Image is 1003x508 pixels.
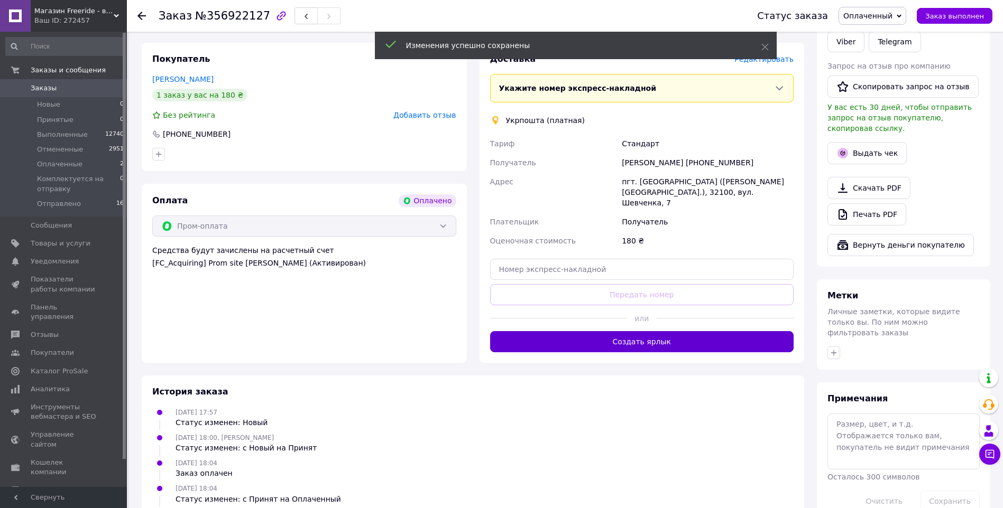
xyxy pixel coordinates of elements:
[5,37,125,56] input: Поиск
[37,159,82,169] span: Оплаченные
[37,130,88,139] span: Выполненные
[393,111,456,119] span: Добавить отзыв
[31,275,98,294] span: Показатели работы компании
[162,129,232,139] div: [PHONE_NUMBER]
[31,402,98,421] span: Инструменты вебмастера и SEO
[31,65,106,75] span: Заказы и сообщения
[31,485,58,495] span: Маркет
[827,393,888,403] span: Примечания
[152,54,210,64] span: Покупатель
[827,473,919,481] span: Осталось 300 символов
[490,139,515,148] span: Тариф
[116,199,124,209] span: 16
[31,458,98,477] span: Кошелек компании
[120,100,124,109] span: 0
[152,258,456,268] div: [FC_Acquiring] Prom site [PERSON_NAME] (Активирован)
[620,134,796,153] div: Стандарт
[503,115,588,126] div: Укрпошта (платная)
[620,231,796,250] div: 180 ₴
[31,221,72,230] span: Сообщения
[490,237,576,245] span: Оценочная стоимость
[152,75,214,83] a: [PERSON_NAME]
[37,145,83,154] span: Отмененные
[917,8,992,24] button: Заказ выполнен
[176,494,341,504] div: Статус изменен: с Принят на Оплаченный
[979,444,1000,465] button: Чат с покупателем
[406,40,735,51] div: Изменения успешно сохранены
[490,177,513,186] span: Адрес
[195,10,270,22] span: №356922127
[827,62,951,70] span: Запрос на отзыв про компанию
[31,330,59,340] span: Отзывы
[490,218,539,226] span: Плательщик
[869,31,921,52] a: Telegram
[176,485,217,492] span: [DATE] 18:04
[37,100,60,109] span: Новые
[176,434,274,441] span: [DATE] 18:00, [PERSON_NAME]
[843,12,892,20] span: Оплаченный
[925,12,984,20] span: Заказ выполнен
[399,194,456,207] div: Оплачено
[176,443,317,453] div: Статус изменен: с Новый на Принят
[757,11,828,21] div: Статус заказа
[31,83,57,93] span: Заказы
[159,10,192,22] span: Заказ
[176,459,217,467] span: [DATE] 18:04
[34,6,114,16] span: Магазин Freeride - вело и спорт товары
[152,245,456,268] div: Средства будут зачислены на расчетный счет
[176,409,217,416] span: [DATE] 17:57
[620,153,796,172] div: [PERSON_NAME] [PHONE_NUMBER]
[627,313,657,324] span: или
[152,195,188,205] span: Оплата
[31,366,88,376] span: Каталог ProSale
[176,468,233,478] div: Заказ оплачен
[827,307,960,337] span: Личные заметки, которые видите только вы. По ним можно фильтровать заказы
[490,259,794,280] input: Номер экспресс-накладной
[31,303,98,322] span: Панель управления
[827,31,864,52] a: Viber
[31,348,74,358] span: Покупатели
[120,174,124,193] span: 0
[827,76,979,98] button: Скопировать запрос на отзыв
[31,239,90,248] span: Товары и услуги
[827,234,974,256] button: Вернуть деньги покупателю
[105,130,124,139] span: 12740
[31,430,98,449] span: Управление сайтом
[34,16,127,25] div: Ваш ID: 272457
[827,203,906,225] a: Печать PDF
[163,111,215,119] span: Без рейтинга
[490,158,536,167] span: Получатель
[499,84,657,92] span: Укажите номер экспресс-накладной
[109,145,124,154] span: 2951
[120,115,124,125] span: 0
[176,417,268,428] div: Статус изменен: Новый
[827,290,858,300] span: Метки
[620,172,796,212] div: пгт. [GEOGRAPHIC_DATA] ([PERSON_NAME][GEOGRAPHIC_DATA].), 32100, вул. Шевченка, 7
[37,115,73,125] span: Принятые
[827,103,972,133] span: У вас есть 30 дней, чтобы отправить запрос на отзыв покупателю, скопировав ссылку.
[137,11,146,21] div: Вернуться назад
[120,159,124,169] span: 2
[31,384,70,394] span: Аналитика
[37,199,81,209] span: Отправлено
[827,142,907,164] button: Выдать чек
[31,257,79,266] span: Уведомления
[490,331,794,352] button: Создать ярлык
[152,387,228,397] span: История заказа
[152,89,247,101] div: 1 заказ у вас на 180 ₴
[827,177,910,199] a: Скачать PDF
[620,212,796,231] div: Получатель
[37,174,120,193] span: Комплектуется на отправку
